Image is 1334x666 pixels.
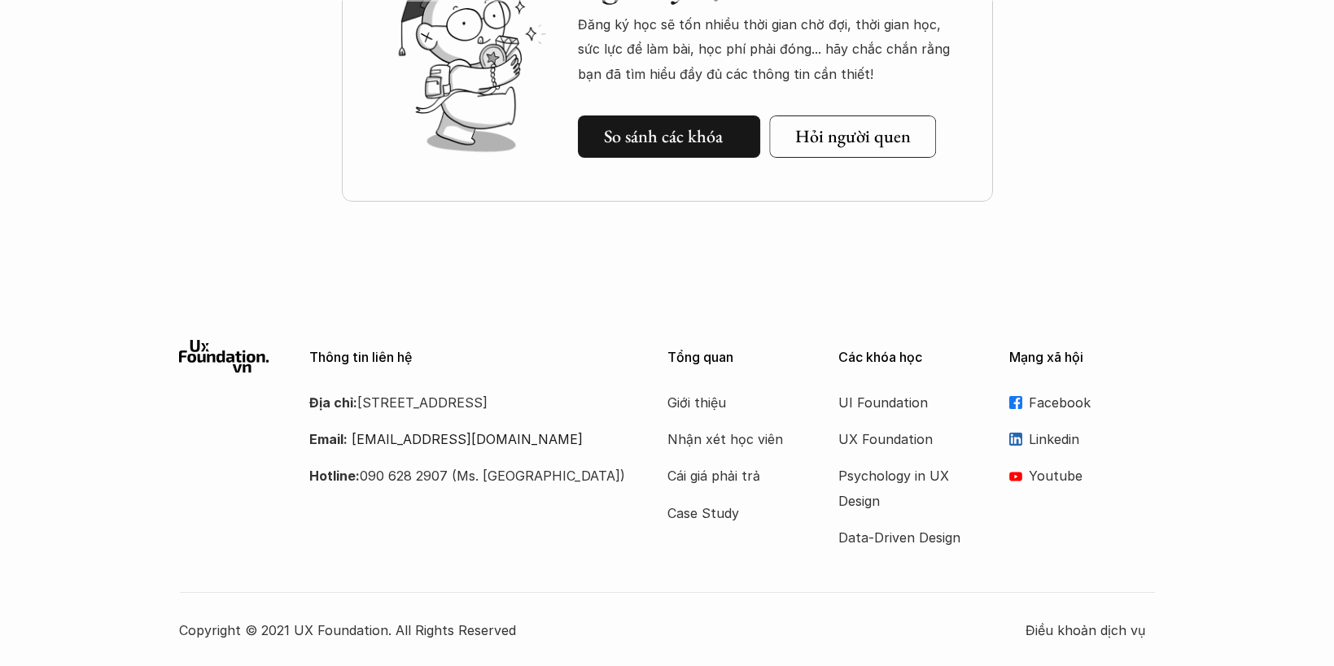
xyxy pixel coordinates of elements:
a: Psychology in UX Design [838,464,969,513]
a: Case Study [667,501,798,525]
p: Thông tin liên hệ [309,350,627,365]
a: [EMAIL_ADDRESS][DOMAIN_NAME] [352,431,583,447]
p: Mạng xã hội [1009,350,1156,365]
p: [STREET_ADDRESS] [309,390,627,415]
a: Cái giá phải trả [667,464,798,488]
a: UI Foundation [838,390,969,415]
p: Youtube [1029,464,1156,488]
a: UX Foundation [838,427,969,451]
a: Điều khoản dịch vụ [1026,618,1156,642]
a: Data-Driven Design [838,525,969,550]
strong: Địa chỉ: [309,394,357,411]
a: Youtube [1009,464,1156,488]
p: Facebook [1029,390,1156,415]
a: So sánh các khóa [578,115,760,158]
h5: So sánh các khóa [604,126,723,147]
p: 090 628 2907 (Ms. [GEOGRAPHIC_DATA]) [309,464,627,488]
p: Copyright © 2021 UX Foundation. All Rights Reserved [179,618,1026,642]
p: Đăng ký học sẽ tốn nhiều thời gian chờ đợi, thời gian học, sức lực để làm bài, học phí phải đóng.... [578,12,960,86]
p: Tổng quan [667,350,814,365]
a: Giới thiệu [667,390,798,415]
a: Nhận xét học viên [667,427,798,451]
strong: Email: [309,431,348,447]
a: Facebook [1009,390,1156,415]
p: Linkedin [1029,427,1156,451]
p: Các khóa học [838,350,985,365]
strong: Hotline: [309,468,360,484]
a: Hỏi người quen [769,115,936,158]
a: Linkedin [1009,427,1156,451]
h5: Hỏi người quen [795,126,911,147]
